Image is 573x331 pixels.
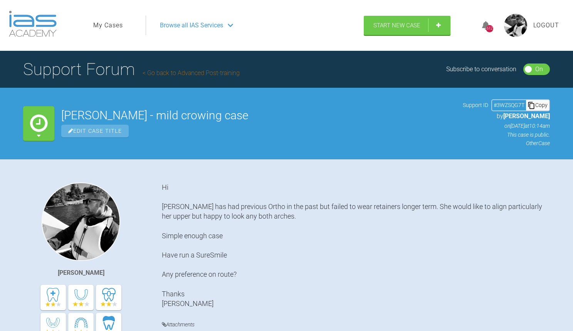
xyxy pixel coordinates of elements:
[160,20,223,30] span: Browse all IAS Services
[463,122,550,130] p: on [DATE] at 10:14am
[533,20,559,30] a: Logout
[463,111,550,121] p: by
[535,64,543,74] div: On
[503,112,550,120] span: [PERSON_NAME]
[463,130,550,139] p: This case is public.
[61,125,129,137] span: Edit Case Title
[463,101,488,109] span: Support ID
[9,11,57,37] img: logo-light.3e3ef733.png
[162,182,550,309] div: Hi [PERSON_NAME] has had previous Ortho in the past but failed to wear retainers longer term. She...
[143,69,240,77] a: Go back to Advanced Post-training
[364,16,450,35] a: Start New Case
[486,25,493,32] div: 612
[526,100,549,110] div: Copy
[463,139,550,147] p: Other Case
[162,320,550,329] h4: Attachments
[446,64,516,74] div: Subscribe to conversation
[23,56,240,83] h1: Support Forum
[58,268,104,278] div: [PERSON_NAME]
[61,110,456,121] h2: [PERSON_NAME] - mild crowing case
[373,22,420,29] span: Start New Case
[504,14,527,37] img: profile.png
[93,20,123,30] a: My Cases
[492,101,526,109] div: # 3WZSQG7T
[42,182,120,261] img: David Birkin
